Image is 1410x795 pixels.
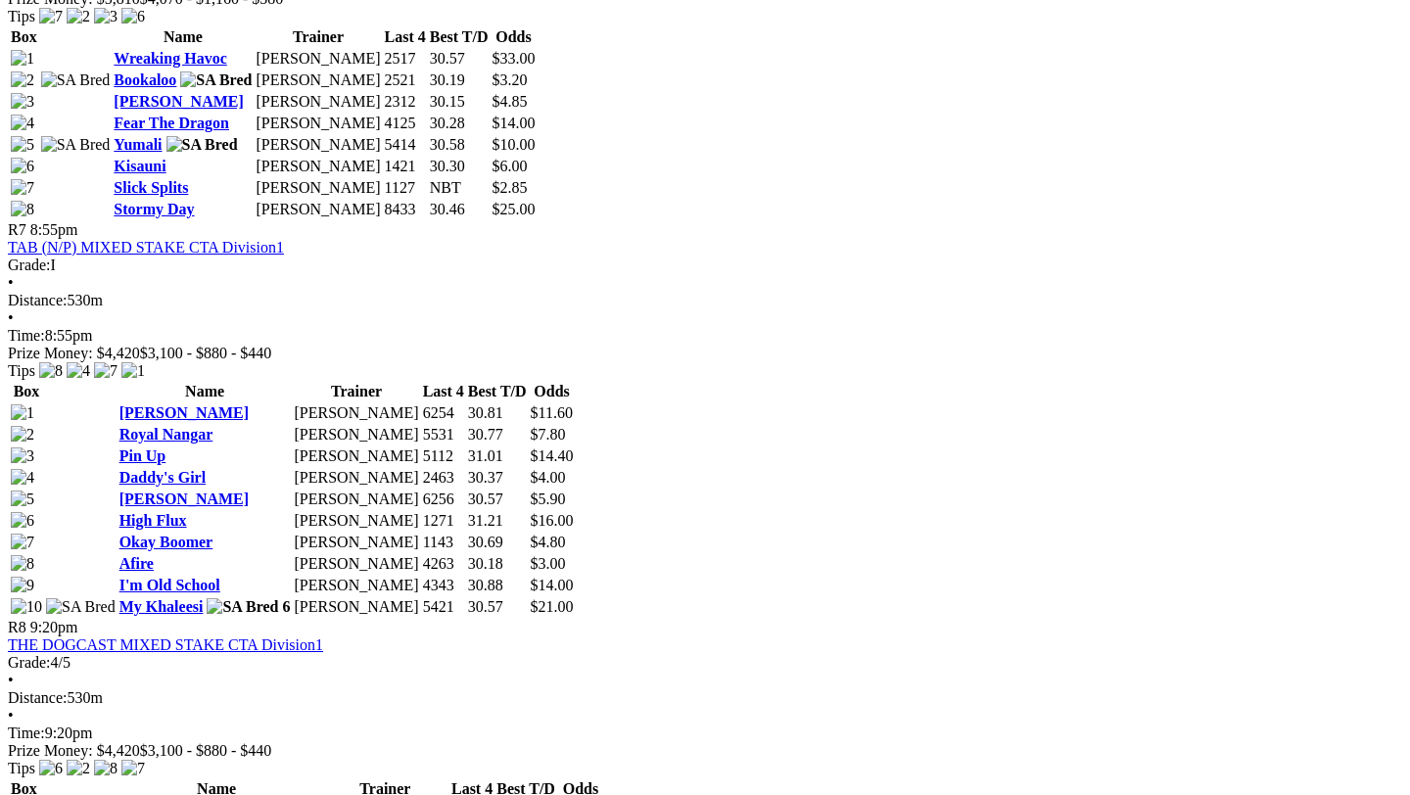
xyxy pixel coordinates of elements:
[8,292,67,308] span: Distance:
[140,345,272,361] span: $3,100 - $880 - $440
[422,403,465,423] td: 6254
[493,71,528,88] span: $3.20
[39,362,63,380] img: 8
[11,491,34,508] img: 5
[11,136,34,154] img: 5
[121,8,145,25] img: 6
[531,512,574,529] span: $16.00
[121,362,145,380] img: 1
[67,760,90,777] img: 2
[422,468,465,488] td: 2463
[422,511,465,531] td: 1271
[467,554,528,574] td: 30.18
[119,577,220,593] a: I'm Old School
[8,760,35,776] span: Tips
[294,554,420,574] td: [PERSON_NAME]
[8,274,14,291] span: •
[422,554,465,574] td: 4263
[121,760,145,777] img: 7
[30,221,78,238] span: 8:55pm
[119,469,206,486] a: Daddy's Girl
[422,597,465,617] td: 5421
[384,200,427,219] td: 8433
[467,490,528,509] td: 30.57
[94,760,117,777] img: 8
[8,672,14,688] span: •
[429,49,490,69] td: 30.57
[119,426,213,443] a: Royal Nangar
[422,576,465,595] td: 4343
[39,760,63,777] img: 6
[119,491,249,507] a: [PERSON_NAME]
[467,425,528,444] td: 30.77
[422,425,465,444] td: 5531
[467,446,528,466] td: 31.01
[11,179,34,197] img: 7
[8,327,45,344] span: Time:
[255,178,381,198] td: [PERSON_NAME]
[8,742,1402,760] div: Prize Money: $4,420
[467,533,528,552] td: 30.69
[8,654,1402,672] div: 4/5
[11,93,34,111] img: 3
[384,70,427,90] td: 2521
[46,598,116,616] img: SA Bred
[493,201,536,217] span: $25.00
[67,362,90,380] img: 4
[119,512,187,529] a: High Flux
[140,742,272,759] span: $3,100 - $880 - $440
[8,707,14,724] span: •
[294,576,420,595] td: [PERSON_NAME]
[384,27,427,47] th: Last 4
[493,158,528,174] span: $6.00
[294,533,420,552] td: [PERSON_NAME]
[94,362,117,380] img: 7
[11,577,34,594] img: 9
[422,446,465,466] td: 5112
[8,725,45,741] span: Time:
[294,597,420,617] td: [PERSON_NAME]
[294,425,420,444] td: [PERSON_NAME]
[493,179,528,196] span: $2.85
[11,201,34,218] img: 8
[467,382,528,401] th: Best T/D
[384,135,427,155] td: 5414
[294,446,420,466] td: [PERSON_NAME]
[467,511,528,531] td: 31.21
[467,576,528,595] td: 30.88
[30,619,78,635] span: 9:20pm
[11,426,34,444] img: 2
[492,27,537,47] th: Odds
[422,490,465,509] td: 6256
[114,93,243,110] a: [PERSON_NAME]
[8,221,26,238] span: R7
[531,447,574,464] span: $14.40
[118,382,292,401] th: Name
[467,468,528,488] td: 30.37
[294,382,420,401] th: Trainer
[119,555,154,572] a: Afire
[384,92,427,112] td: 2312
[429,135,490,155] td: 30.58
[11,469,34,487] img: 4
[429,114,490,133] td: 30.28
[8,689,67,706] span: Distance:
[384,157,427,176] td: 1421
[119,534,213,550] a: Okay Boomer
[119,404,249,421] a: [PERSON_NAME]
[429,157,490,176] td: 30.30
[531,555,566,572] span: $3.00
[67,8,90,25] img: 2
[255,135,381,155] td: [PERSON_NAME]
[166,136,238,154] img: SA Bred
[11,534,34,551] img: 7
[294,490,420,509] td: [PERSON_NAME]
[113,27,253,47] th: Name
[493,93,528,110] span: $4.85
[422,533,465,552] td: 1143
[114,201,194,217] a: Stormy Day
[114,50,226,67] a: Wreaking Havoc
[531,469,566,486] span: $4.00
[429,70,490,90] td: 30.19
[114,179,188,196] a: Slick Splits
